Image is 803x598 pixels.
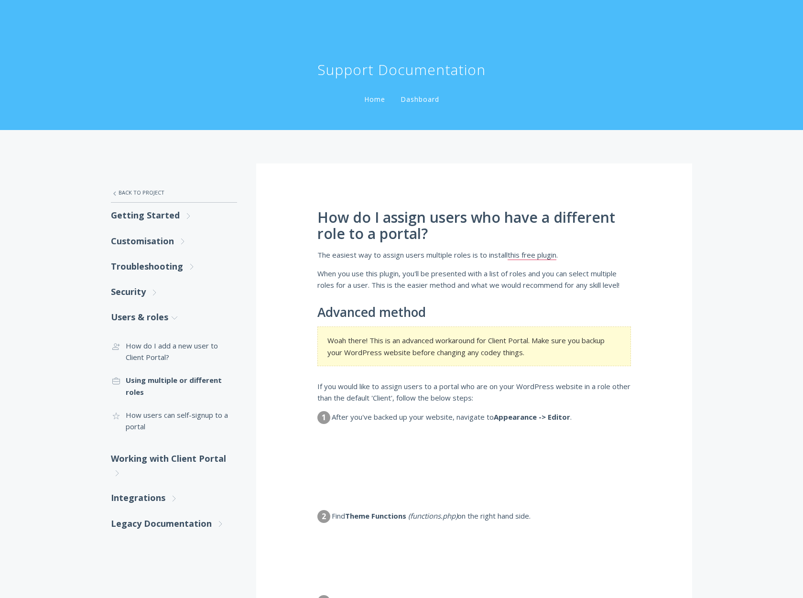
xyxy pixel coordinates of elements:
[399,95,441,104] a: Dashboard
[111,279,237,304] a: Security
[111,334,237,369] a: How do I add a new user to Client Portal?
[111,228,237,254] a: Customisation
[332,411,631,508] dd: After you've backed up your website, navigate to .
[317,305,631,320] h2: Advanced method
[111,403,237,438] a: How users can self-signup to a portal
[494,412,570,422] strong: Appearance -> Editor
[111,203,237,228] a: Getting Started
[111,254,237,279] a: Troubleshooting
[332,423,394,508] img: svg+xml;nitro-empty-id=MTM5NzoxNTc=-1;base64,PHN2ZyB2aWV3Qm94PSIwIDAgMTMxIDE3OCIgd2lkdGg9IjEzMSIg...
[317,326,631,366] section: Woah there! This is an advanced workaround for Client Portal. Make sure you backup your WordPress...
[408,511,457,521] em: (functions.php)
[332,510,631,593] dd: Find on the right hand side.
[111,304,237,330] a: Users & roles
[317,381,631,404] p: If you would like to assign users to a portal who are on your WordPress website in a role other t...
[317,60,486,79] h1: Support Documentation
[508,250,556,260] a: this free plugin
[317,209,631,242] h1: How do I assign users who have a different role to a portal?
[317,510,330,523] dt: 2
[317,268,631,291] p: When you use this plugin, you'll be presented with a list of roles and you can select multiple ro...
[111,446,237,486] a: Working with Client Portal
[332,522,413,593] img: svg+xml;nitro-empty-id=MTQwMDoxNTc=-1;base64,PHN2ZyB2aWV3Qm94PSIwIDAgMTcxIDE0OSIgd2lkdGg9IjE3MSIg...
[111,369,237,403] a: Using multiple or different roles
[111,183,237,203] a: Back to Project
[317,411,330,424] dt: 1
[362,95,387,104] a: Home
[111,485,237,511] a: Integrations
[317,249,631,261] p: The easiest way to assign users multiple roles is to install .
[345,511,406,521] strong: Theme Functions
[111,511,237,536] a: Legacy Documentation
